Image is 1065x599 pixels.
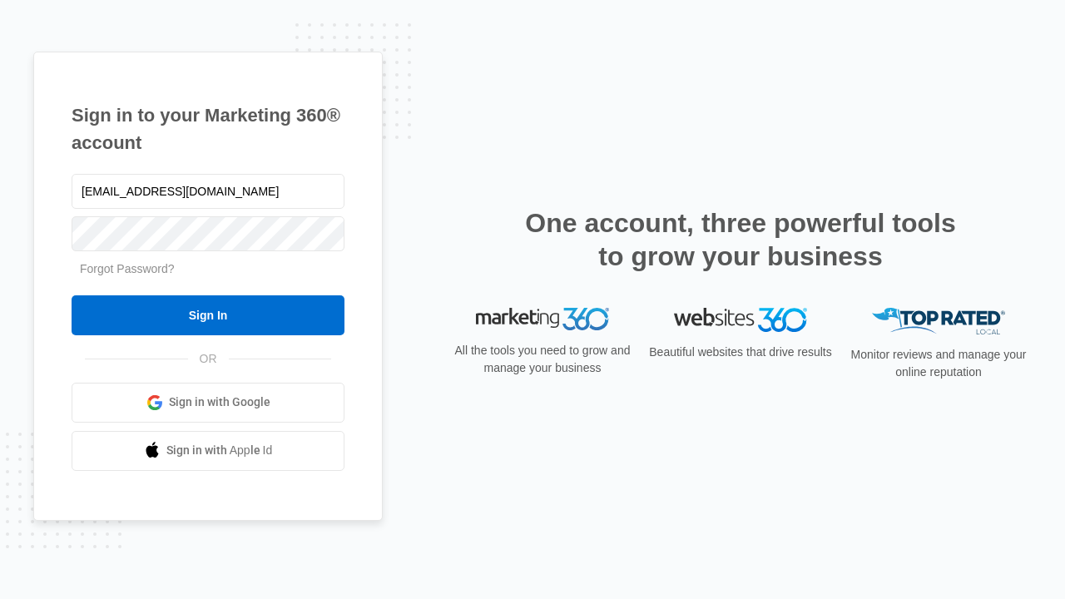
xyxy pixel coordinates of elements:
[449,342,636,377] p: All the tools you need to grow and manage your business
[166,442,273,459] span: Sign in with Apple Id
[872,308,1005,335] img: Top Rated Local
[80,262,175,275] a: Forgot Password?
[72,431,344,471] a: Sign in with Apple Id
[476,308,609,331] img: Marketing 360
[647,344,834,361] p: Beautiful websites that drive results
[72,101,344,156] h1: Sign in to your Marketing 360® account
[520,206,961,273] h2: One account, three powerful tools to grow your business
[72,295,344,335] input: Sign In
[72,383,344,423] a: Sign in with Google
[188,350,229,368] span: OR
[72,174,344,209] input: Email
[845,346,1032,381] p: Monitor reviews and manage your online reputation
[674,308,807,332] img: Websites 360
[169,394,270,411] span: Sign in with Google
